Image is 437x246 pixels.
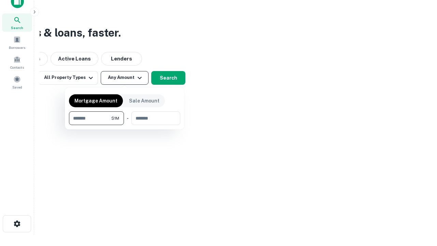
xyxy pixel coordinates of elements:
[74,97,117,105] p: Mortgage Amount
[403,191,437,224] iframe: Chat Widget
[111,115,119,121] span: $1M
[127,111,129,125] div: -
[129,97,159,105] p: Sale Amount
